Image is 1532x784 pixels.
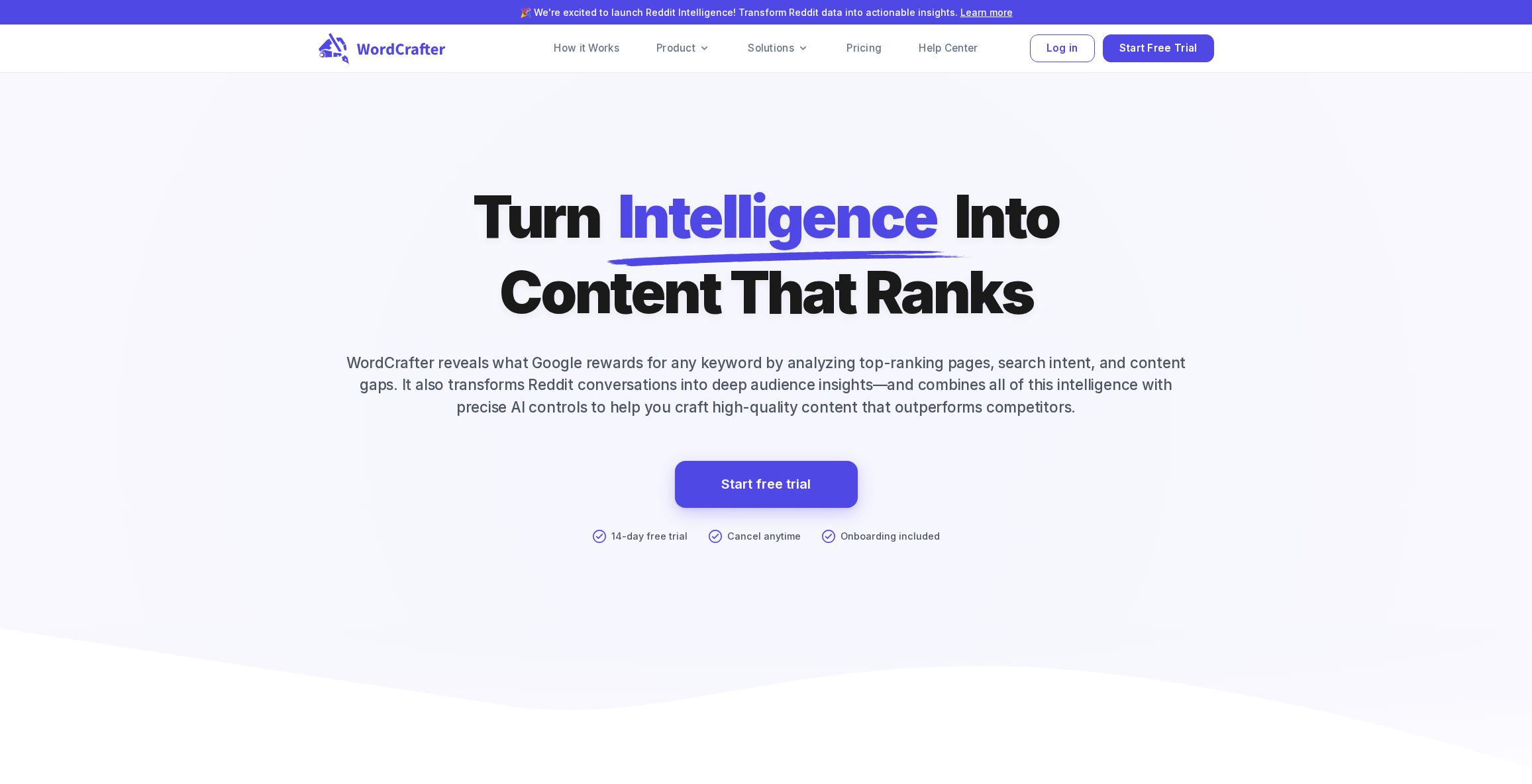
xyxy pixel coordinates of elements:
a: Solutions [732,35,825,62]
span: Log in [1047,40,1078,58]
button: Start Free Trial [1103,34,1214,63]
a: Help Center [903,35,994,62]
p: Cancel anytime [727,529,801,544]
a: How it Works [538,35,635,62]
button: Log in [1030,34,1095,63]
a: Start free trial [675,461,858,509]
h1: Turn Into Content That Ranks [473,179,1059,330]
p: Onboarding included [841,529,940,544]
p: WordCrafter reveals what Google rewards for any keyword by analyzing top-ranking pages, search in... [319,352,1214,418]
span: Intelligence [618,179,937,254]
a: Pricing [831,35,897,62]
a: Learn more [960,7,1013,18]
a: Start free trial [721,473,811,496]
p: 14-day free trial [611,529,688,544]
a: Product [640,35,727,62]
span: Start Free Trial [1119,40,1198,58]
p: 🎉 We're excited to launch Reddit Intelligence! Transform Reddit data into actionable insights. [186,5,1347,19]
